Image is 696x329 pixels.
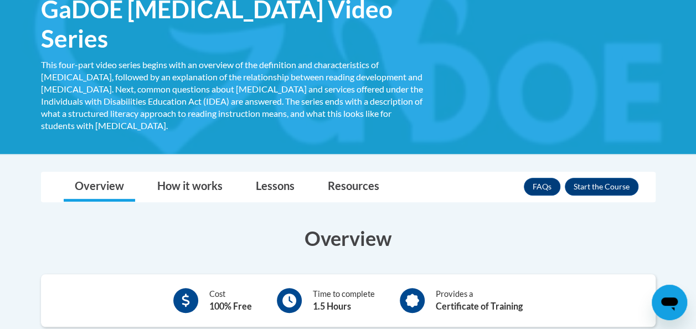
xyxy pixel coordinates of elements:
[146,172,234,202] a: How it works
[524,178,560,196] a: FAQs
[41,59,423,132] div: This four-part video series begins with an overview of the definition and characteristics of [MED...
[565,178,638,196] button: Enroll
[209,288,252,313] div: Cost
[317,172,390,202] a: Resources
[313,288,375,313] div: Time to complete
[245,172,306,202] a: Lessons
[652,285,687,320] iframe: Button to launch messaging window
[436,301,523,311] b: Certificate of Training
[41,224,656,252] h3: Overview
[209,301,252,311] b: 100% Free
[313,301,351,311] b: 1.5 Hours
[436,288,523,313] div: Provides a
[64,172,135,202] a: Overview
